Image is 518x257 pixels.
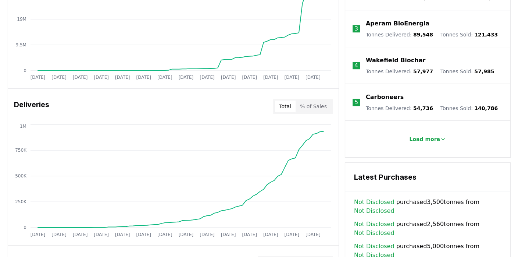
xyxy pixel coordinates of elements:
[30,232,45,237] tspan: [DATE]
[136,232,151,237] tspan: [DATE]
[306,232,321,237] tspan: [DATE]
[354,198,394,207] a: Not Disclosed
[366,31,433,38] p: Tonnes Delivered :
[263,232,278,237] tspan: [DATE]
[366,19,429,28] a: Aperam BioEnergia
[354,207,394,215] a: Not Disclosed
[413,68,433,74] span: 57,977
[440,31,498,38] p: Tonnes Sold :
[157,75,172,80] tspan: [DATE]
[72,75,87,80] tspan: [DATE]
[242,232,257,237] tspan: [DATE]
[136,75,151,80] tspan: [DATE]
[354,198,501,215] span: purchased 3,500 tonnes from
[409,135,440,143] p: Load more
[19,123,26,128] tspan: 1M
[221,232,236,237] tspan: [DATE]
[115,75,130,80] tspan: [DATE]
[413,32,433,38] span: 89,548
[413,105,433,111] span: 54,736
[24,225,26,230] tspan: 0
[474,32,498,38] span: 121,433
[94,232,109,237] tspan: [DATE]
[440,105,498,112] p: Tonnes Sold :
[354,229,394,237] a: Not Disclosed
[366,93,404,102] a: Carboneers
[72,232,87,237] tspan: [DATE]
[354,242,394,251] a: Not Disclosed
[366,68,433,75] p: Tonnes Delivered :
[306,75,321,80] tspan: [DATE]
[30,75,45,80] tspan: [DATE]
[354,61,358,70] p: 4
[354,172,501,183] h3: Latest Purchases
[354,220,394,229] a: Not Disclosed
[15,173,27,179] tspan: 500K
[17,17,26,22] tspan: 19M
[284,75,299,80] tspan: [DATE]
[200,75,215,80] tspan: [DATE]
[366,56,425,65] a: Wakefield Biochar
[14,99,49,114] h3: Deliveries
[51,232,67,237] tspan: [DATE]
[275,101,296,112] button: Total
[178,75,193,80] tspan: [DATE]
[263,75,278,80] tspan: [DATE]
[403,132,452,147] button: Load more
[178,232,193,237] tspan: [DATE]
[474,105,498,111] span: 140,786
[284,232,299,237] tspan: [DATE]
[440,68,494,75] p: Tonnes Sold :
[296,101,331,112] button: % of Sales
[242,75,257,80] tspan: [DATE]
[200,232,215,237] tspan: [DATE]
[94,75,109,80] tspan: [DATE]
[354,98,358,107] p: 5
[15,199,27,204] tspan: 250K
[474,68,494,74] span: 57,985
[115,232,130,237] tspan: [DATE]
[24,68,26,73] tspan: 0
[354,24,358,33] p: 3
[221,75,236,80] tspan: [DATE]
[15,148,27,153] tspan: 750K
[354,220,501,237] span: purchased 2,560 tonnes from
[157,232,172,237] tspan: [DATE]
[51,75,67,80] tspan: [DATE]
[366,105,433,112] p: Tonnes Delivered :
[15,42,26,47] tspan: 9.5M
